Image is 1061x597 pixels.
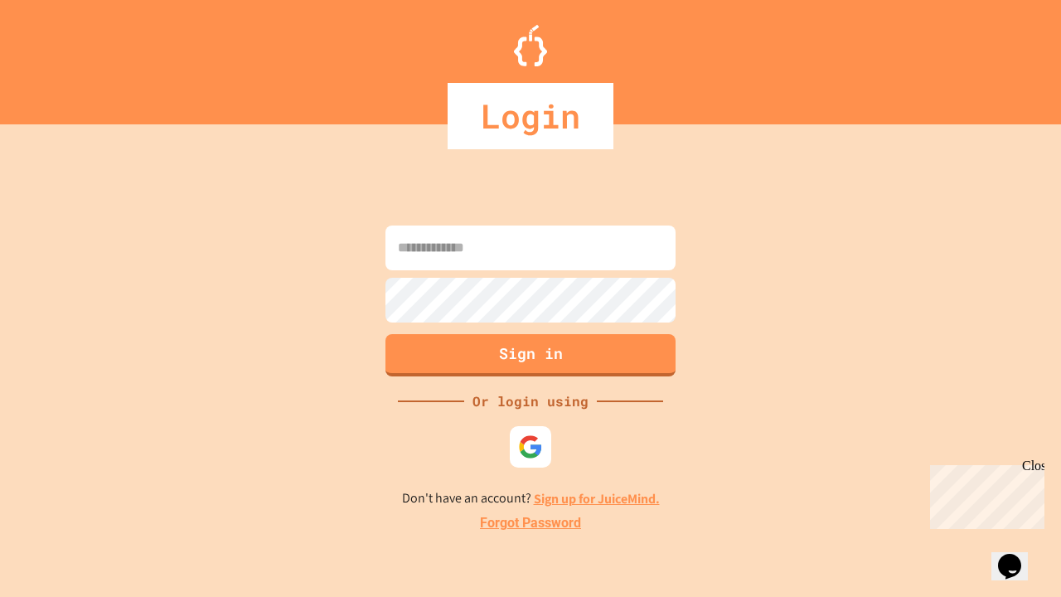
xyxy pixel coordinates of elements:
div: Or login using [464,391,597,411]
p: Don't have an account? [402,488,660,509]
div: Chat with us now!Close [7,7,114,105]
button: Sign in [385,334,676,376]
div: Login [448,83,613,149]
img: google-icon.svg [518,434,543,459]
iframe: chat widget [923,459,1044,529]
a: Sign up for JuiceMind. [534,490,660,507]
img: Logo.svg [514,25,547,66]
iframe: chat widget [991,531,1044,580]
a: Forgot Password [480,513,581,533]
